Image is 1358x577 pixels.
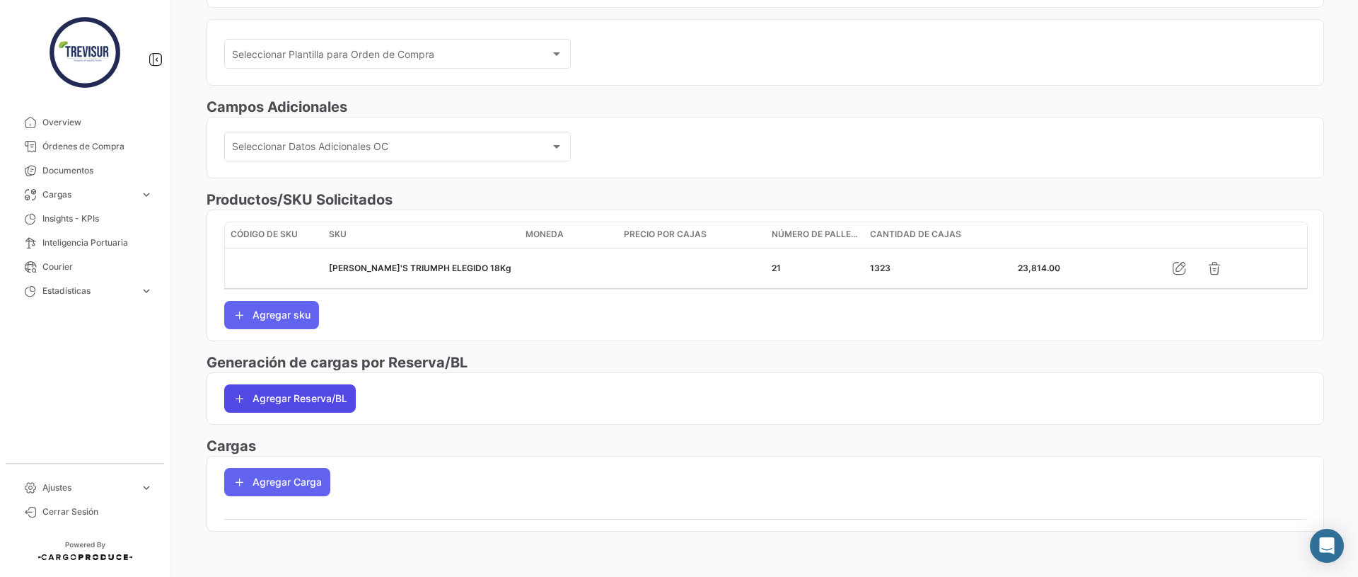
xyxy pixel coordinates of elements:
span: Insights - KPIs [42,212,153,225]
span: Ajustes [42,481,134,494]
span: Documentos [42,164,153,177]
span: Seleccionar Datos Adicionales OC [232,144,551,156]
span: Courier [42,261,153,273]
span: Moneda [526,228,564,241]
span: Seleccionar Plantilla para Orden de Compra [232,51,551,63]
span: expand_more [140,285,153,297]
button: Agregar Reserva/BL [224,384,356,413]
a: Overview [11,110,158,135]
div: Abrir Intercom Messenger [1310,529,1344,563]
h3: Campos Adicionales [207,97,1324,117]
button: Agregar Carga [224,468,330,496]
datatable-header-cell: Moneda [520,222,618,248]
datatable-header-cell: Número de pallets [766,222,864,248]
button: Agregar sku [224,301,319,329]
a: Courier [11,255,158,279]
span: expand_more [140,481,153,494]
a: Documentos [11,159,158,183]
datatable-header-cell: Código de SKU [225,222,323,248]
img: 6caa5ca1-1133-4498-815f-28de0616a803.jpeg [50,17,120,88]
a: Insights - KPIs [11,207,158,231]
span: Código de SKU [231,228,298,241]
h3: Cargas [207,436,1324,456]
span: expand_more [140,188,153,201]
span: Cargas [42,188,134,201]
h3: Productos/SKU Solicitados [207,190,1324,210]
span: Cantidad de Cajas [870,228,961,241]
span: 1323 [870,263,890,273]
span: PACKHAM'S TRIUMPH ELEGIDO 18Kg [329,263,511,273]
h3: Generación de cargas por Reserva/BL [207,353,1324,372]
span: Precio por Cajas [624,228,707,241]
span: 23,814.00 [1018,263,1060,273]
span: SKU [329,228,347,241]
span: Overview [42,116,153,129]
a: Inteligencia Portuaria [11,231,158,255]
span: Número de pallets [772,228,859,241]
span: Órdenes de Compra [42,140,153,153]
span: Inteligencia Portuaria [42,236,153,249]
span: 21 [772,263,781,273]
span: Estadísticas [42,285,134,297]
datatable-header-cell: SKU [323,222,520,248]
span: Cerrar Sesión [42,505,153,518]
a: Órdenes de Compra [11,135,158,159]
